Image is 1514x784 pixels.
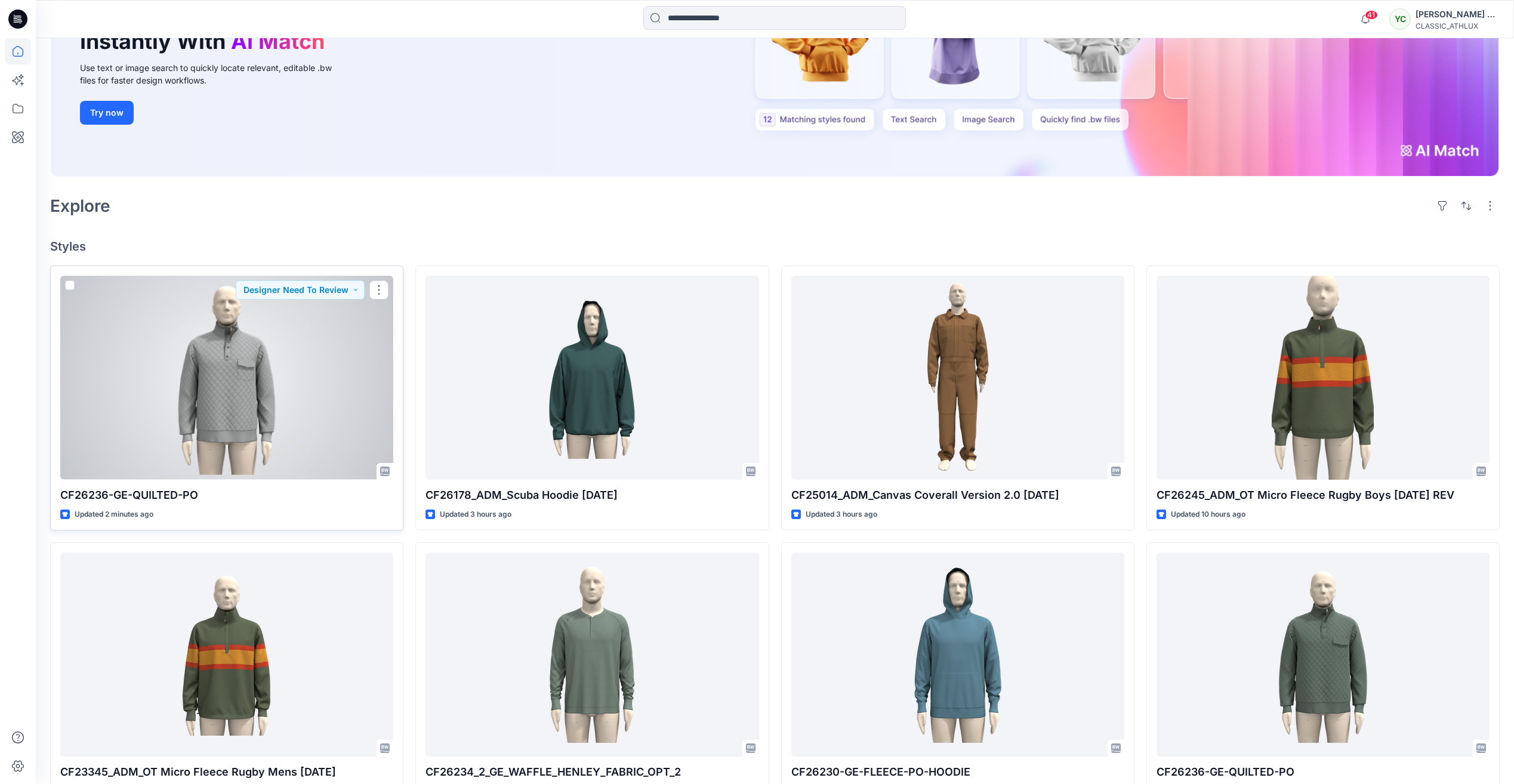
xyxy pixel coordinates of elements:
a: CF23345_ADM_OT Micro Fleece Rugby Mens 05OCT25 [60,552,393,756]
div: CLASSIC_ATHLUX [1416,21,1499,30]
a: CF26236-GE-QUILTED-PO [60,276,393,479]
p: Updated 2 minutes ago [75,508,153,521]
div: [PERSON_NAME] Cfai [1416,7,1499,21]
button: Try now [80,101,134,125]
p: Updated 3 hours ago [806,508,877,521]
p: Updated 3 hours ago [440,508,511,521]
h2: Explore [50,196,110,215]
a: CF25014_ADM_Canvas Coverall Version 2.0 06OCT25 [791,276,1124,479]
p: Updated 10 hours ago [1171,508,1245,521]
p: CF25014_ADM_Canvas Coverall Version 2.0 [DATE] [791,487,1124,504]
span: AI Match [231,28,325,54]
p: CF26234_2_GE_WAFFLE_HENLEY_FABRIC_OPT_2 [425,764,758,780]
p: CF26230-GE-FLEECE-PO-HOODIE [791,764,1124,780]
a: CF26178_ADM_Scuba Hoodie 04OCT25 [425,276,758,479]
p: CF26236-GE-QUILTED-PO [1157,764,1490,780]
div: Use text or image search to quickly locate relevant, editable .bw files for faster design workflows. [80,61,349,87]
div: YC [1389,8,1411,30]
p: CF26236-GE-QUILTED-PO [60,487,393,504]
p: CF23345_ADM_OT Micro Fleece Rugby Mens [DATE] [60,764,393,780]
p: CF26245_ADM_OT Micro Fleece Rugby Boys [DATE] REV [1157,487,1490,504]
span: 41 [1365,10,1378,20]
a: CF26230-GE-FLEECE-PO-HOODIE [791,552,1124,756]
a: CF26236-GE-QUILTED-PO [1157,552,1490,756]
a: CF26234_2_GE_WAFFLE_HENLEY_FABRIC_OPT_2 [425,552,758,756]
a: CF26245_ADM_OT Micro Fleece Rugby Boys 06OCT25 REV [1157,276,1490,479]
h4: Styles [50,239,1500,254]
p: CF26178_ADM_Scuba Hoodie [DATE] [425,487,758,504]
